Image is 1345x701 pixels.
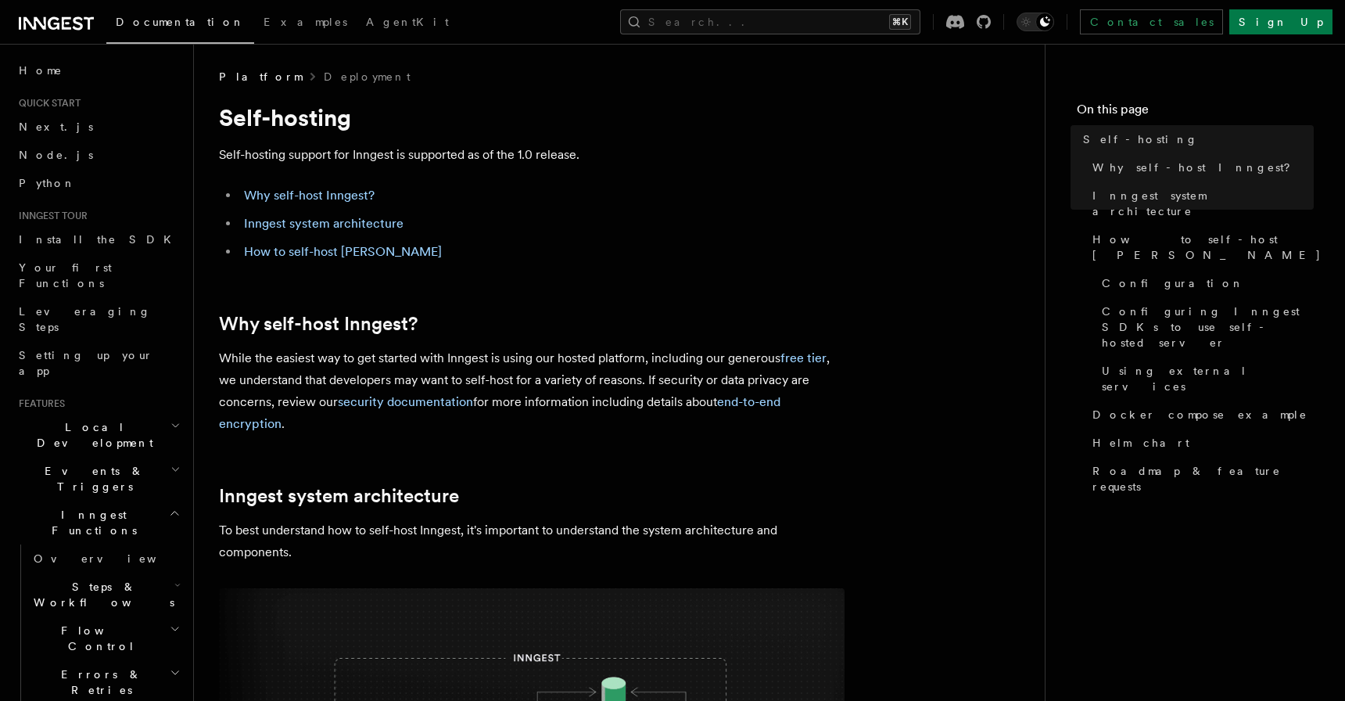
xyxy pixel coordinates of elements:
span: Roadmap & feature requests [1092,463,1314,494]
p: Self-hosting support for Inngest is supported as of the 1.0 release. [219,144,845,166]
a: Helm chart [1086,429,1314,457]
a: Python [13,169,184,197]
a: Why self-host Inngest? [1086,153,1314,182]
a: Configuration [1096,269,1314,297]
span: Platform [219,69,302,84]
kbd: ⌘K [889,14,911,30]
a: Using external services [1096,357,1314,401]
span: Events & Triggers [13,463,170,494]
a: Inngest system architecture [244,216,403,231]
a: Self-hosting [1077,125,1314,153]
a: AgentKit [357,5,458,42]
a: free tier [780,350,827,365]
span: Documentation [116,16,245,28]
button: Local Development [13,413,184,457]
a: Configuring Inngest SDKs to use self-hosted server [1096,297,1314,357]
a: security documentation [338,394,473,409]
span: Home [19,63,63,78]
span: Install the SDK [19,233,181,246]
span: Leveraging Steps [19,305,151,333]
a: Install the SDK [13,225,184,253]
a: Overview [27,545,184,573]
span: Errors & Retries [27,667,170,698]
a: Sign Up [1229,9,1332,34]
span: Inngest system architecture [1092,188,1314,219]
a: Node.js [13,141,184,169]
span: Python [19,177,76,189]
span: Overview [34,552,195,565]
a: Contact sales [1080,9,1223,34]
span: Inngest tour [13,210,88,222]
a: Inngest system architecture [1086,182,1314,225]
span: Examples [264,16,347,28]
button: Events & Triggers [13,457,184,501]
span: Why self-host Inngest? [1092,160,1301,175]
a: Docker compose example [1086,401,1314,429]
span: Your first Functions [19,261,112,289]
span: Docker compose example [1092,407,1307,422]
a: Next.js [13,113,184,141]
a: Why self-host Inngest? [244,188,375,203]
h4: On this page [1077,100,1314,125]
p: To best understand how to self-host Inngest, it's important to understand the system architecture... [219,519,845,563]
a: Deployment [324,69,411,84]
h1: Self-hosting [219,103,845,131]
a: Roadmap & feature requests [1086,457,1314,501]
a: Home [13,56,184,84]
a: How to self-host [PERSON_NAME] [1086,225,1314,269]
a: Examples [254,5,357,42]
span: Flow Control [27,623,170,654]
span: Inngest Functions [13,507,169,538]
span: AgentKit [366,16,449,28]
span: Setting up your app [19,349,153,377]
button: Toggle dark mode [1017,13,1054,31]
a: Why self-host Inngest? [219,313,418,335]
button: Search...⌘K [620,9,920,34]
a: Setting up your app [13,341,184,385]
span: Quick start [13,97,81,110]
p: While the easiest way to get started with Inngest is using our hosted platform, including our gen... [219,347,845,435]
span: Using external services [1102,363,1314,394]
span: Features [13,397,65,410]
span: Node.js [19,149,93,161]
a: How to self-host [PERSON_NAME] [244,244,442,259]
a: Inngest system architecture [219,485,459,507]
span: Steps & Workflows [27,579,174,610]
span: Helm chart [1092,435,1189,451]
a: Your first Functions [13,253,184,297]
a: Leveraging Steps [13,297,184,341]
span: Next.js [19,120,93,133]
a: Documentation [106,5,254,44]
span: Local Development [13,419,170,451]
button: Steps & Workflows [27,573,184,617]
span: Self-hosting [1083,131,1198,147]
button: Flow Control [27,617,184,660]
span: How to self-host [PERSON_NAME] [1092,232,1322,263]
button: Inngest Functions [13,501,184,545]
span: Configuring Inngest SDKs to use self-hosted server [1102,304,1314,350]
span: Configuration [1102,275,1244,291]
